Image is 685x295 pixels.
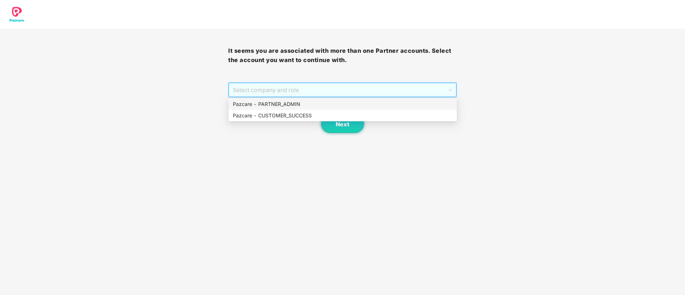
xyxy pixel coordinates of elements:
[229,98,457,110] div: Pazcare - PARTNER_ADMIN
[233,112,452,119] div: Pazcare - CUSTOMER_SUCCESS
[233,100,452,108] div: Pazcare - PARTNER_ADMIN
[336,121,349,128] span: Next
[228,46,456,65] h3: It seems you are associated with more than one Partner accounts. Select the account you want to c...
[321,115,364,133] button: Next
[229,110,457,121] div: Pazcare - CUSTOMER_SUCCESS
[233,83,452,97] span: Select company and role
